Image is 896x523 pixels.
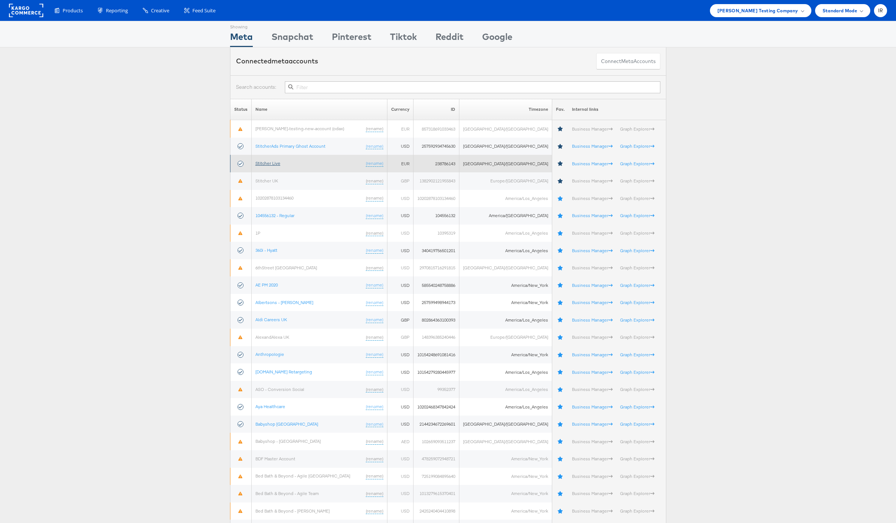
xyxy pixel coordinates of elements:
td: America/[GEOGRAPHIC_DATA] [459,207,552,225]
a: Stitcher UK [255,178,278,184]
td: USD [387,276,413,294]
div: Snapchat [271,30,313,47]
a: (rename) [366,334,383,341]
a: Graph Explorer [620,230,654,236]
td: America/New_York [459,450,552,468]
a: Business Manager [572,456,613,461]
a: 1P [255,230,260,236]
td: USD [387,502,413,520]
span: IR [878,8,883,13]
div: Showing [230,21,253,30]
span: Products [63,7,83,14]
span: Standard Mode [823,7,857,15]
a: Business Manager [572,439,613,444]
td: [GEOGRAPHIC_DATA]/[GEOGRAPHIC_DATA] [459,259,552,277]
a: [PERSON_NAME]-testing-new-account (odax) [255,126,344,131]
a: Graph Explorer [620,126,654,132]
a: Graph Explorer [620,317,654,323]
td: [GEOGRAPHIC_DATA]/[GEOGRAPHIC_DATA] [459,138,552,155]
td: USD [387,381,413,398]
td: America/Los_Angeles [459,398,552,416]
td: America/Los_Angeles [459,363,552,381]
td: America/Los_Angeles [459,242,552,259]
td: 2144234672269601 [413,416,459,433]
a: Graph Explorer [620,282,654,288]
a: 6thStreet [GEOGRAPHIC_DATA] [255,265,317,270]
a: (rename) [366,160,383,167]
td: USD [387,346,413,364]
a: (rename) [366,508,383,514]
a: Graph Explorer [620,195,654,201]
a: 360i - Hyatt [255,247,277,253]
td: America/Los_Angeles [459,225,552,242]
button: ConnectmetaAccounts [596,53,660,70]
th: Status [230,99,251,120]
td: America/Los_Angeles [459,311,552,329]
div: Tiktok [390,30,417,47]
a: Business Manager [572,161,613,166]
div: Google [482,30,512,47]
td: [GEOGRAPHIC_DATA]/[GEOGRAPHIC_DATA] [459,120,552,138]
th: ID [413,99,459,120]
td: [GEOGRAPHIC_DATA]/[GEOGRAPHIC_DATA] [459,155,552,172]
a: Business Manager [572,178,613,184]
td: EUR [387,155,413,172]
a: (rename) [366,300,383,306]
th: Name [251,99,387,120]
td: 725199084895640 [413,468,459,485]
a: AE PM 2020 [255,282,278,288]
td: AED [387,433,413,450]
span: meta [271,57,289,65]
td: 1013279615370401 [413,485,459,502]
td: 2970815716291815 [413,259,459,277]
a: Business Manager [572,282,613,288]
a: (rename) [366,456,383,462]
a: StitcherAds Primary Ghost Account [255,143,326,149]
a: ASO - Conversion Social [255,386,304,392]
td: USD [387,242,413,259]
a: Aldi Careers UK [255,317,287,322]
a: Business Manager [572,404,613,410]
td: America/New_York [459,346,552,364]
a: Business Manager [572,265,613,270]
a: Graph Explorer [620,491,654,496]
a: Graph Explorer [620,421,654,427]
td: GBP [387,329,413,346]
a: Babyshop - [GEOGRAPHIC_DATA] [255,438,321,444]
a: (rename) [366,230,383,237]
td: 148396385240446 [413,329,459,346]
span: Feed Suite [192,7,216,14]
span: [PERSON_NAME] Testing Company [717,7,798,15]
a: (rename) [366,404,383,410]
a: (rename) [366,282,383,288]
a: Graph Explorer [620,473,654,479]
td: Europe/[GEOGRAPHIC_DATA] [459,172,552,190]
a: (rename) [366,195,383,201]
a: Graph Explorer [620,439,654,444]
a: Graph Explorer [620,508,654,514]
a: Graph Explorer [620,386,654,392]
td: 238786143 [413,155,459,172]
a: Graph Explorer [620,161,654,166]
td: USD [387,416,413,433]
a: Business Manager [572,369,613,375]
td: 10395319 [413,225,459,242]
td: USD [387,363,413,381]
a: Graph Explorer [620,456,654,461]
td: 10154248691081416 [413,346,459,364]
a: Graph Explorer [620,404,654,410]
a: (rename) [366,369,383,375]
a: Graph Explorer [620,178,654,184]
td: America/New_York [459,485,552,502]
td: America/Los_Angeles [459,190,552,207]
td: [GEOGRAPHIC_DATA]/[GEOGRAPHIC_DATA] [459,433,552,450]
td: America/Los_Angeles [459,381,552,398]
td: 10202878103134460 [413,190,459,207]
td: USD [387,485,413,502]
td: GBP [387,172,413,190]
td: 99352377 [413,381,459,398]
td: 10202468347842424 [413,398,459,416]
a: Business Manager [572,300,613,305]
a: 104556132 - Regular [255,213,295,218]
a: Business Manager [572,195,613,201]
